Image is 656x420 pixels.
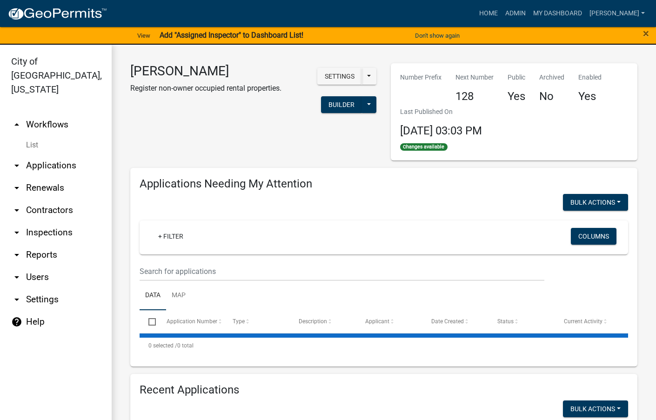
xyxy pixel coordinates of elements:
[11,249,22,260] i: arrow_drop_down
[529,5,586,22] a: My Dashboard
[11,227,22,238] i: arrow_drop_down
[400,73,442,82] p: Number Prefix
[130,83,281,94] p: Register non-owner occupied rental properties.
[299,318,327,325] span: Description
[11,272,22,283] i: arrow_drop_down
[356,310,422,333] datatable-header-cell: Applicant
[455,90,494,103] h4: 128
[508,90,525,103] h4: Yes
[130,63,281,79] h3: [PERSON_NAME]
[11,160,22,171] i: arrow_drop_down
[400,124,482,137] span: [DATE] 03:03 PM
[140,177,628,191] h4: Applications Needing My Attention
[564,318,602,325] span: Current Activity
[431,318,464,325] span: Date Created
[365,318,389,325] span: Applicant
[166,281,191,311] a: Map
[411,28,463,43] button: Don't show again
[140,262,544,281] input: Search for applications
[555,310,621,333] datatable-header-cell: Current Activity
[11,316,22,327] i: help
[400,107,482,117] p: Last Published On
[586,5,649,22] a: [PERSON_NAME]
[643,28,649,39] button: Close
[160,31,303,40] strong: Add "Assigned Inspector" to Dashboard List!
[578,90,602,103] h4: Yes
[508,73,525,82] p: Public
[224,310,290,333] datatable-header-cell: Type
[317,68,362,85] button: Settings
[455,73,494,82] p: Next Number
[11,294,22,305] i: arrow_drop_down
[539,90,564,103] h4: No
[578,73,602,82] p: Enabled
[140,310,157,333] datatable-header-cell: Select
[489,310,555,333] datatable-header-cell: Status
[571,228,616,245] button: Columns
[11,205,22,216] i: arrow_drop_down
[563,400,628,417] button: Bulk Actions
[290,310,356,333] datatable-header-cell: Description
[400,143,448,151] span: Changes available
[11,182,22,193] i: arrow_drop_down
[497,318,514,325] span: Status
[422,310,489,333] datatable-header-cell: Date Created
[475,5,502,22] a: Home
[167,318,217,325] span: Application Number
[563,194,628,211] button: Bulk Actions
[140,383,628,397] h4: Recent Applications
[148,342,177,349] span: 0 selected /
[643,27,649,40] span: ×
[539,73,564,82] p: Archived
[151,228,191,245] a: + Filter
[321,96,362,113] button: Builder
[140,281,166,311] a: Data
[134,28,154,43] a: View
[11,119,22,130] i: arrow_drop_up
[502,5,529,22] a: Admin
[140,334,628,357] div: 0 total
[157,310,223,333] datatable-header-cell: Application Number
[233,318,245,325] span: Type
